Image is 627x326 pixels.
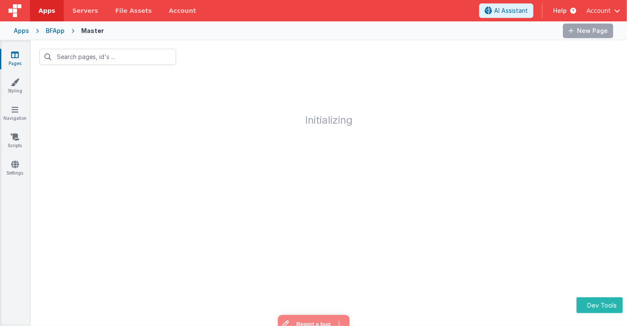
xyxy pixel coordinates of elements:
span: Account [586,6,611,15]
span: Servers [72,6,98,15]
button: New Page [563,24,613,38]
span: File Assets [115,6,152,15]
div: BFApp [46,27,65,35]
div: Apps [14,27,29,35]
button: AI Assistant [479,3,533,18]
span: AI Assistant [494,6,528,15]
h1: Initializing [31,74,627,126]
button: Dev Tools [577,297,623,313]
span: Help [553,6,567,15]
input: Search pages, id's ... [39,49,176,65]
button: Account [586,6,620,15]
div: Master [81,27,104,35]
span: Apps [38,6,55,15]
